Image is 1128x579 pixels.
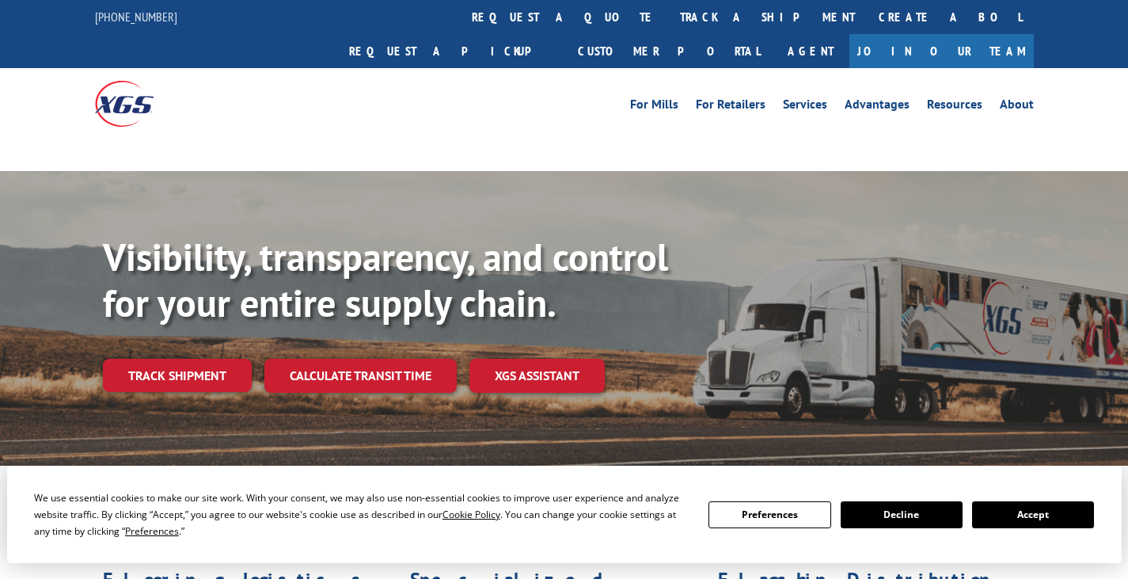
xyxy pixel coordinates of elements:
b: Visibility, transparency, and control for your entire supply chain. [103,232,668,327]
button: Accept [972,501,1094,528]
a: Join Our Team [849,34,1034,68]
a: For Retailers [696,98,765,116]
button: Decline [841,501,963,528]
a: Request a pickup [337,34,566,68]
a: Resources [927,98,982,116]
span: Cookie Policy [442,508,500,521]
div: We use essential cookies to make our site work. With your consent, we may also use non-essential ... [34,489,689,539]
a: Customer Portal [566,34,772,68]
a: Services [783,98,827,116]
a: Track shipment [103,359,252,392]
a: For Mills [630,98,678,116]
span: Preferences [125,524,179,538]
button: Preferences [708,501,830,528]
a: [PHONE_NUMBER] [95,9,177,25]
a: Advantages [845,98,910,116]
div: Cookie Consent Prompt [7,466,1122,563]
a: XGS ASSISTANT [469,359,605,393]
a: Calculate transit time [264,359,457,393]
a: About [1000,98,1034,116]
a: Agent [772,34,849,68]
